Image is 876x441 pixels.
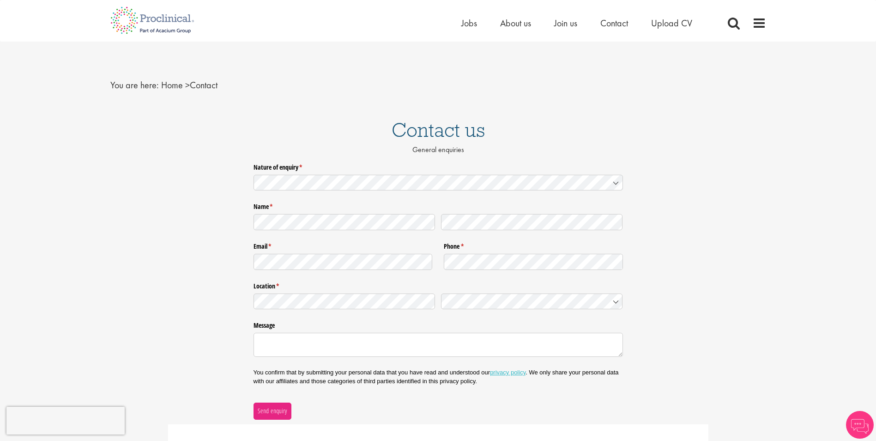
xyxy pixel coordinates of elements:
a: breadcrumb link to Home [161,79,183,91]
input: Country [441,294,623,310]
legend: Name [254,199,623,211]
img: Chatbot [846,411,874,439]
label: Message [254,318,623,330]
p: You confirm that by submitting your personal data that you have read and understood our . We only... [254,368,623,385]
a: Upload CV [651,17,692,29]
a: Join us [554,17,577,29]
a: About us [500,17,531,29]
legend: Location [254,279,623,291]
button: Send enquiry [254,403,291,419]
a: privacy policy [490,369,526,376]
span: You are here: [110,79,159,91]
iframe: reCAPTCHA [6,407,125,435]
span: Send enquiry [257,406,287,416]
span: Contact [161,79,217,91]
span: > [185,79,190,91]
a: Jobs [461,17,477,29]
label: Nature of enquiry [254,159,623,171]
input: State / Province / Region [254,294,435,310]
input: Last [441,214,623,230]
label: Email [254,239,433,251]
input: First [254,214,435,230]
label: Phone [444,239,623,251]
a: Contact [600,17,628,29]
